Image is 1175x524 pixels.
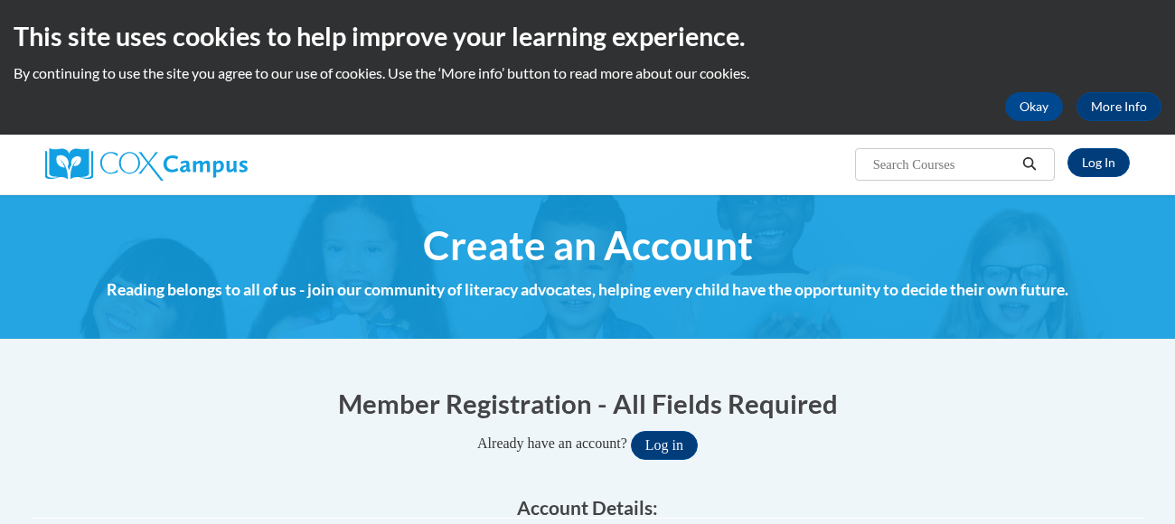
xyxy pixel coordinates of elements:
a: More Info [1076,92,1161,121]
h4: Reading belongs to all of us - join our community of literacy advocates, helping every child have... [50,278,1125,302]
img: Cox Campus [45,148,248,181]
h2: This site uses cookies to help improve your learning experience. [14,18,1161,54]
span: Create an Account [423,221,753,269]
button: Search [1016,154,1043,175]
button: Okay [1005,92,1063,121]
h1: Member Registration - All Fields Required [32,385,1143,422]
a: Log In [1067,148,1130,177]
input: Search Courses [871,154,1016,175]
p: By continuing to use the site you agree to our use of cookies. Use the ‘More info’ button to read... [14,63,1161,83]
span: Account Details: [517,496,658,519]
button: Log in [631,431,698,460]
span: Already have an account? [477,435,627,451]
